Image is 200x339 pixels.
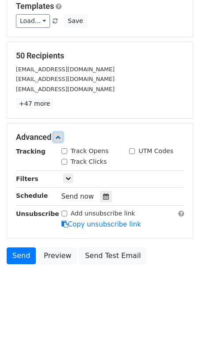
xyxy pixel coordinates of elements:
small: [EMAIL_ADDRESS][DOMAIN_NAME] [16,86,115,92]
h5: 50 Recipients [16,51,184,61]
label: Track Opens [71,146,109,156]
strong: Schedule [16,192,48,199]
a: Load... [16,14,50,28]
h5: Advanced [16,132,184,142]
small: [EMAIL_ADDRESS][DOMAIN_NAME] [16,76,115,82]
button: Save [64,14,87,28]
label: Track Clicks [71,157,107,166]
a: Preview [38,247,77,264]
strong: Filters [16,175,38,182]
label: Add unsubscribe link [71,209,135,218]
a: Send [7,247,36,264]
a: +47 more [16,98,53,109]
label: UTM Codes [138,146,173,156]
a: Send Test Email [79,247,146,264]
a: Copy unsubscribe link [62,220,141,228]
iframe: Chat Widget [156,297,200,339]
small: [EMAIL_ADDRESS][DOMAIN_NAME] [16,66,115,73]
strong: Tracking [16,148,46,155]
a: Templates [16,1,54,11]
span: Send now [62,193,94,200]
strong: Unsubscribe [16,210,59,217]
